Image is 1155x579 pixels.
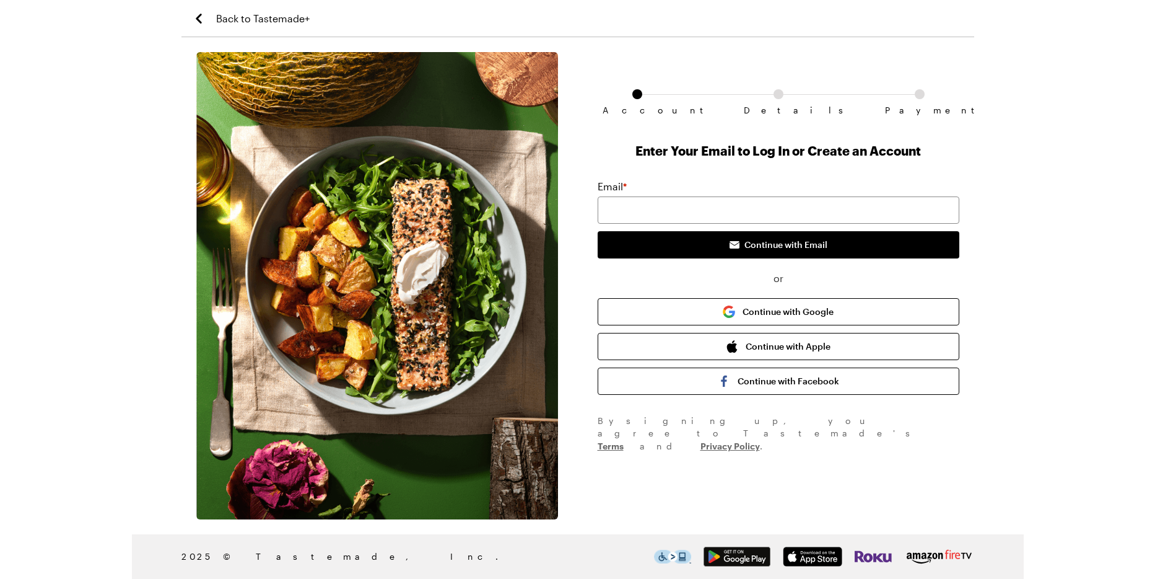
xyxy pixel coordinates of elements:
h1: Enter Your Email to Log In or Create an Account [598,142,959,159]
label: Email [598,179,627,194]
button: Continue with Facebook [598,368,959,395]
span: Details [744,105,813,115]
img: App Store [783,547,842,567]
img: This icon serves as a link to download the Level Access assistive technology app for individuals ... [654,550,691,564]
span: Continue with Email [744,239,827,251]
span: or [598,271,959,286]
button: Continue with Email [598,231,959,259]
span: Account [603,105,672,115]
img: Roku [855,547,892,567]
button: Continue with Google [598,298,959,325]
a: Terms [598,440,624,451]
div: By signing up , you agree to Tastemade's and . [598,415,959,453]
a: Privacy Policy [700,440,760,451]
span: Back to Tastemade+ [216,11,310,26]
ol: Subscription checkout form navigation [598,89,959,105]
img: Google Play [704,547,770,567]
span: Payment [885,105,954,115]
img: Amazon Fire TV [904,547,974,567]
span: 2025 © Tastemade, Inc. [181,550,654,564]
button: Continue with Apple [598,333,959,360]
